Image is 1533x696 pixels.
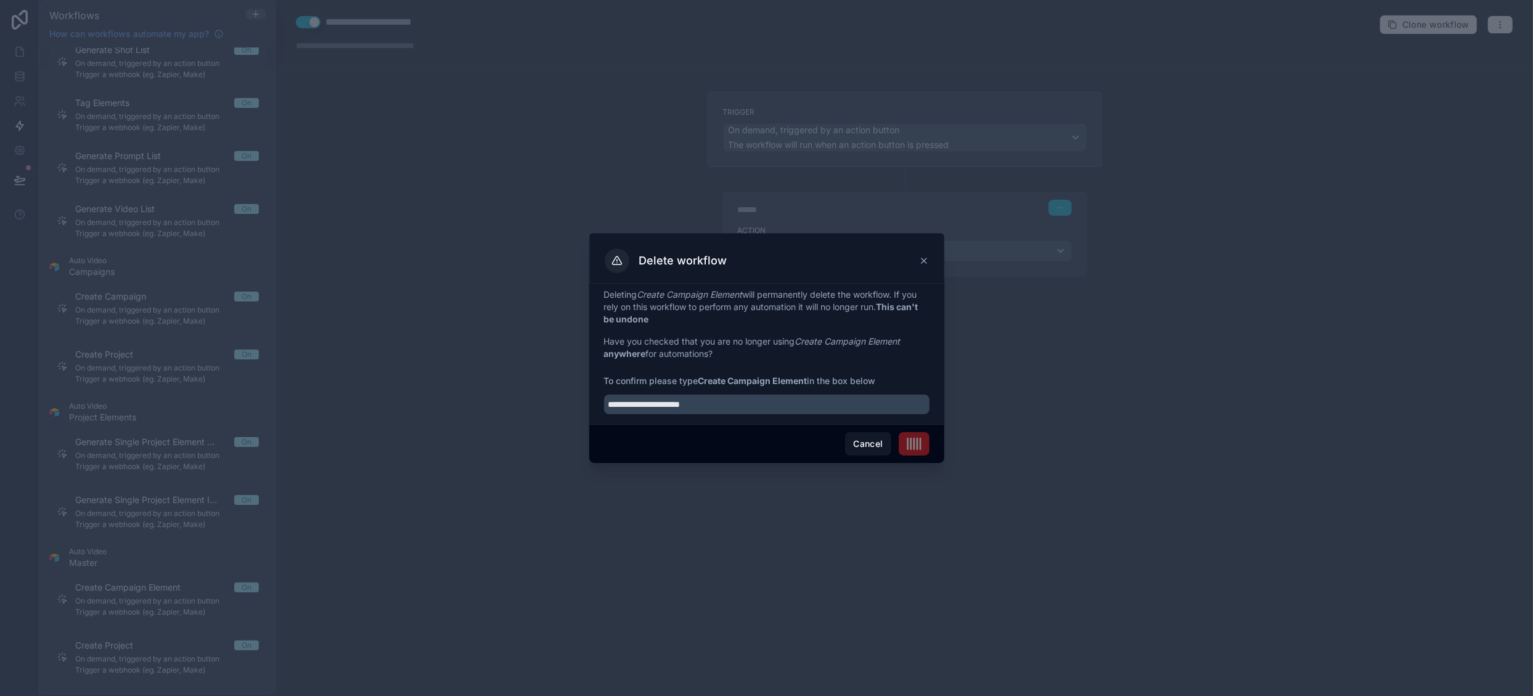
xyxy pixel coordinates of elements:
[845,432,891,456] button: Cancel
[604,375,930,387] span: To confirm please type in the box below
[604,335,930,360] p: Have you checked that you are no longer using for automations?
[637,289,743,300] em: Create Campaign Element
[604,289,930,325] p: Deleting will permanently delete the workflow. If you rely on this workflow to perform any automa...
[698,375,807,386] strong: Create Campaign Element
[604,348,646,359] strong: anywhere
[795,336,901,346] em: Create Campaign Element
[639,253,727,268] h3: Delete workflow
